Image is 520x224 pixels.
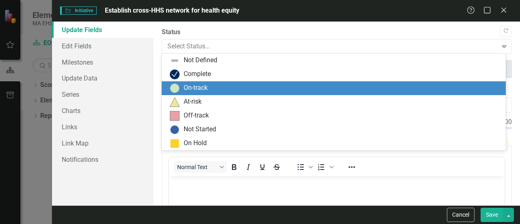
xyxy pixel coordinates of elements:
a: Series [52,86,154,102]
div: On-track [184,83,208,93]
img: At-risk [170,97,180,107]
button: Block Normal Text [174,161,227,173]
button: Underline [256,161,269,173]
button: Cancel [447,208,474,222]
a: Links [52,119,154,135]
a: Link Map [52,135,154,151]
img: Not Defined [170,56,180,65]
div: Complete [184,70,211,79]
a: Update Data [52,70,154,86]
a: Charts [52,102,154,119]
button: Save [481,208,503,222]
img: On-track [170,83,180,93]
div: Not Started [184,125,216,134]
button: Bold [227,161,241,173]
div: Numbered list [314,161,335,173]
a: Milestones [52,54,154,70]
div: Bullet list [294,161,314,173]
div: On Hold [184,139,207,148]
img: On Hold [170,139,180,148]
button: Strikethrough [270,161,284,173]
label: Status [162,28,512,37]
button: Italic [241,161,255,173]
button: Reveal or hide additional toolbar items [345,161,359,173]
div: Not Defined [184,56,217,65]
img: Complete [170,70,180,79]
span: Normal Text [177,164,217,170]
a: Notifications [52,151,154,167]
img: Not Started [170,125,180,135]
a: Update Fields [52,22,154,38]
span: Establish cross-HHS network for health equity [105,7,239,14]
img: Off-track [170,111,180,121]
span: Initiative [60,7,97,15]
a: Edit Fields [52,38,154,54]
div: Off-track [184,111,209,120]
div: At-risk [184,97,201,107]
